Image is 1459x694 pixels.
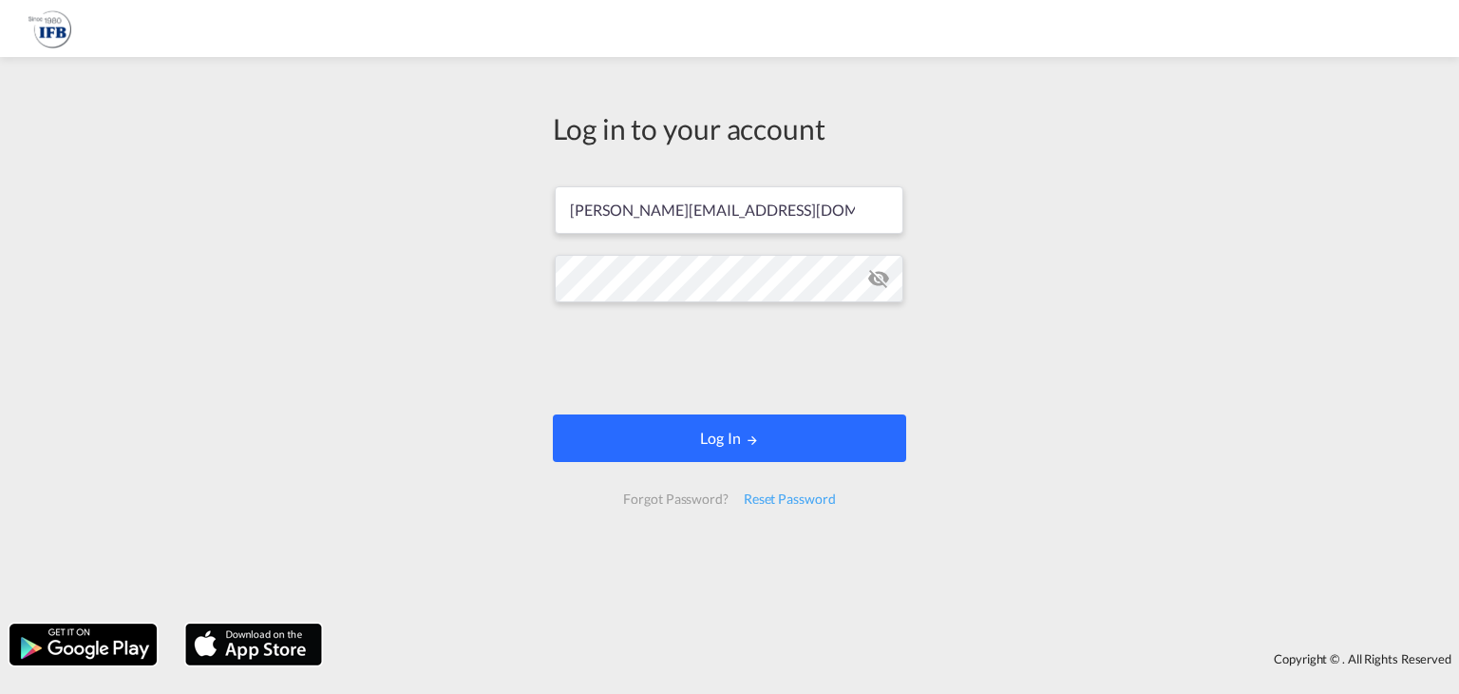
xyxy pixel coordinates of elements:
div: Forgot Password? [616,482,735,516]
button: LOGIN [553,414,906,462]
img: 2b726980256c11eeaa87296e05903fd5.png [28,8,71,50]
md-icon: icon-eye-off [867,267,890,290]
img: google.png [8,622,159,667]
img: apple.png [183,622,324,667]
div: Log in to your account [553,108,906,148]
input: Enter email/phone number [555,186,903,234]
div: Copyright © . All Rights Reserved [332,643,1459,675]
iframe: reCAPTCHA [585,321,874,395]
div: Reset Password [736,482,843,516]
